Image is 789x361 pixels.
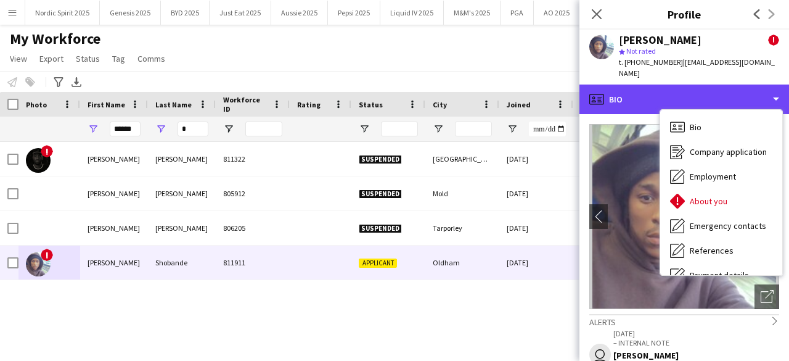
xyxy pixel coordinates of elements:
[216,246,290,280] div: 811911
[534,1,580,25] button: AO 2025
[69,75,84,89] app-action-btn: Export XLSX
[359,189,402,199] span: Suspended
[690,122,701,133] span: Bio
[433,123,444,135] button: Open Filter Menu
[39,53,63,64] span: Export
[133,51,170,67] a: Comms
[529,122,566,136] input: Joined Filter Input
[80,176,148,210] div: [PERSON_NAME]
[589,124,779,309] img: Crew avatar or photo
[660,189,782,214] div: About you
[499,176,573,210] div: [DATE]
[328,1,380,25] button: Pepsi 2025
[110,122,141,136] input: First Name Filter Input
[690,270,749,281] span: Payment details
[499,211,573,245] div: [DATE]
[161,1,210,25] button: BYD 2025
[71,51,105,67] a: Status
[660,214,782,238] div: Emergency contacts
[216,211,290,245] div: 806205
[660,115,782,139] div: Bio
[501,1,534,25] button: PGA
[613,338,779,347] p: – INTERNAL NOTE
[425,176,499,210] div: Mold
[76,53,100,64] span: Status
[41,145,53,157] span: !
[754,284,779,309] div: Open photos pop-in
[80,246,148,280] div: [PERSON_NAME]
[25,1,100,25] button: Nordic Spirit 2025
[137,53,165,64] span: Comms
[589,314,779,328] div: Alerts
[660,263,782,288] div: Payment details
[271,1,328,25] button: Aussie 2025
[88,123,99,135] button: Open Filter Menu
[499,246,573,280] div: [DATE]
[455,122,492,136] input: City Filter Input
[51,75,66,89] app-action-btn: Advanced filters
[148,211,216,245] div: [PERSON_NAME]
[433,100,447,109] span: City
[88,100,125,109] span: First Name
[216,176,290,210] div: 805912
[100,1,161,25] button: Genesis 2025
[359,100,383,109] span: Status
[10,53,27,64] span: View
[380,1,444,25] button: Liquid IV 2025
[223,123,234,135] button: Open Filter Menu
[26,100,47,109] span: Photo
[148,246,216,280] div: Shobande
[359,259,397,268] span: Applicant
[216,142,290,176] div: 811322
[660,139,782,164] div: Company application
[613,329,779,338] p: [DATE]
[425,246,499,280] div: Oldham
[80,142,148,176] div: [PERSON_NAME]
[26,252,51,276] img: Samuel Shobande
[112,53,125,64] span: Tag
[768,35,779,46] span: !
[619,57,775,78] span: | [EMAIL_ADDRESS][DOMAIN_NAME]
[107,51,130,67] a: Tag
[5,51,32,67] a: View
[579,85,789,114] div: Bio
[359,155,402,164] span: Suspended
[499,142,573,176] div: [DATE]
[80,211,148,245] div: [PERSON_NAME]
[613,350,779,361] div: [PERSON_NAME]
[26,148,51,173] img: Azemaye Oluyomade Samuel Daniels
[155,100,192,109] span: Last Name
[444,1,501,25] button: M&M's 2025
[619,57,683,67] span: t. [PHONE_NUMBER]
[245,122,282,136] input: Workforce ID Filter Input
[223,95,268,114] span: Workforce ID
[359,123,370,135] button: Open Filter Menu
[690,146,767,157] span: Company application
[297,100,321,109] span: Rating
[178,122,208,136] input: Last Name Filter Input
[626,46,656,56] span: Not rated
[660,164,782,189] div: Employment
[425,142,499,176] div: [GEOGRAPHIC_DATA]
[579,6,789,22] h3: Profile
[690,245,734,256] span: References
[425,211,499,245] div: Tarporley
[35,51,68,67] a: Export
[507,123,518,135] button: Open Filter Menu
[507,100,531,109] span: Joined
[381,122,418,136] input: Status Filter Input
[359,224,402,233] span: Suspended
[148,142,216,176] div: [PERSON_NAME]
[690,171,736,182] span: Employment
[619,35,701,46] div: [PERSON_NAME]
[148,176,216,210] div: [PERSON_NAME]
[41,249,53,261] span: !
[155,123,166,135] button: Open Filter Menu
[10,30,100,48] span: My Workforce
[690,196,727,207] span: About you
[690,220,766,231] span: Emergency contacts
[660,238,782,263] div: References
[210,1,271,25] button: Just Eat 2025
